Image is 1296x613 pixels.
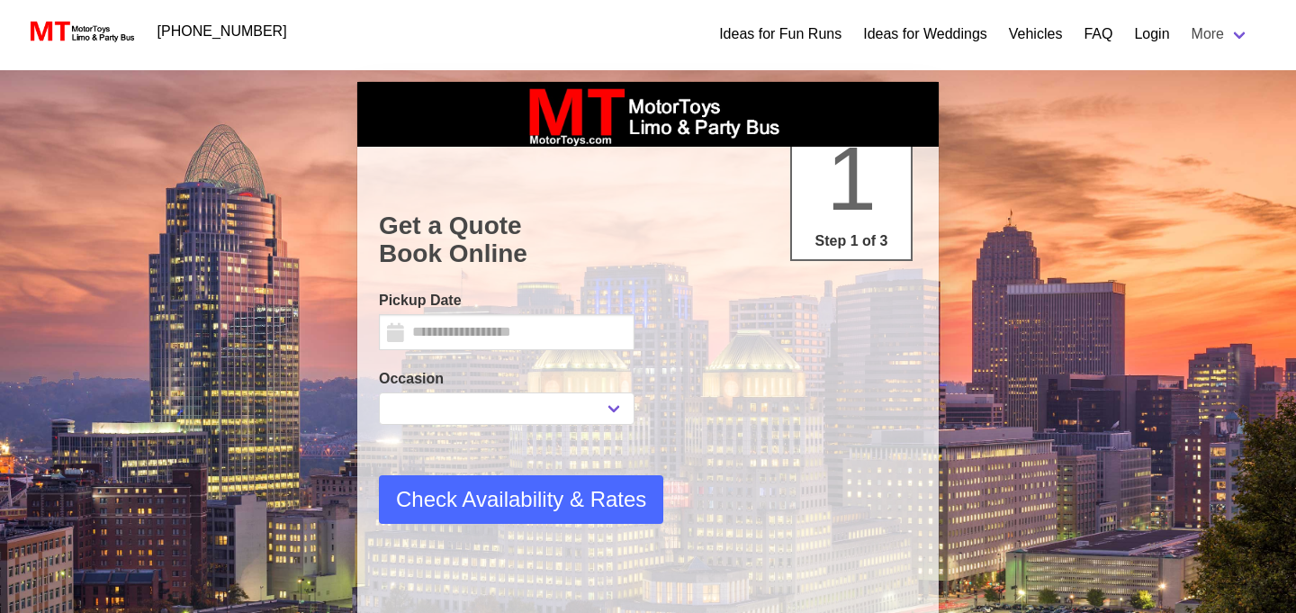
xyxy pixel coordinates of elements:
img: box_logo_brand.jpeg [513,82,783,147]
a: Ideas for Fun Runs [719,23,841,45]
a: Login [1134,23,1169,45]
h1: Get a Quote Book Online [379,212,917,268]
img: MotorToys Logo [25,19,136,44]
span: Check Availability & Rates [396,483,646,516]
label: Pickup Date [379,290,634,311]
a: FAQ [1084,23,1112,45]
a: Ideas for Weddings [863,23,987,45]
span: 1 [826,128,877,229]
a: [PHONE_NUMBER] [147,14,298,50]
p: Step 1 of 3 [799,230,904,252]
a: More [1181,16,1260,52]
a: Vehicles [1009,23,1063,45]
label: Occasion [379,368,634,390]
button: Check Availability & Rates [379,475,663,524]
